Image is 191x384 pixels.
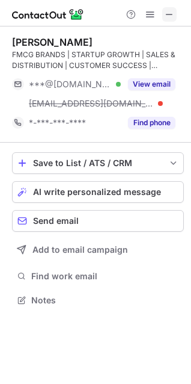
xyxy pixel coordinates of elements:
div: [PERSON_NAME] [12,36,92,48]
button: Send email [12,210,184,232]
span: [EMAIL_ADDRESS][DOMAIN_NAME] [29,98,154,109]
button: Add to email campaign [12,239,184,261]
button: Find work email [12,268,184,285]
span: Notes [31,295,179,306]
span: Find work email [31,271,179,282]
button: AI write personalized message [12,181,184,203]
button: Reveal Button [128,78,175,90]
button: Notes [12,292,184,309]
span: AI write personalized message [33,187,161,197]
div: FMCG BRANDS | STARTUP GROWTH | SALES & DISTRIBUTION | CUSTOMER SUCCESS | OPERATIONS & STRATEGY [12,49,184,71]
button: Reveal Button [128,117,175,129]
button: save-profile-one-click [12,152,184,174]
img: ContactOut v5.3.10 [12,7,84,22]
span: Add to email campaign [32,245,128,255]
span: ***@[DOMAIN_NAME] [29,79,112,90]
div: Save to List / ATS / CRM [33,158,163,168]
span: Send email [33,216,79,226]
